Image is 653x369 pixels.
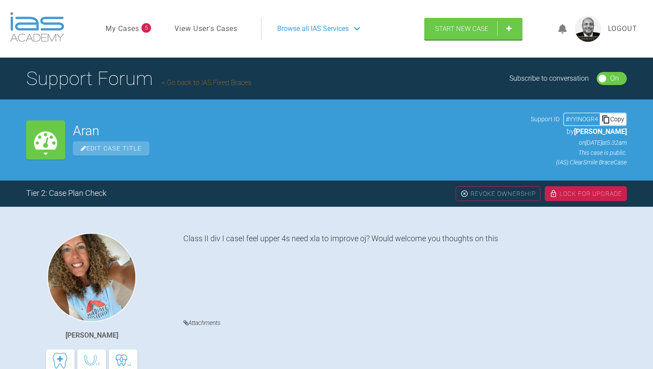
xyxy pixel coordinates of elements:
[531,114,560,124] span: Support ID
[574,127,627,136] span: [PERSON_NAME]
[162,79,251,87] a: Go back to IAS Fixed Braces
[73,141,149,156] span: Edit Case Title
[10,12,64,42] img: logo-light.3e3ef733.png
[65,330,118,341] div: [PERSON_NAME]
[564,114,600,124] div: # YYINOGR4
[531,138,627,147] p: on [DATE] at 5:32am
[531,126,627,137] p: by
[183,233,627,304] div: Class II div I caseI feel upper 4s need xla to improve oj? Would welcome you thoughts on this
[175,23,237,34] a: View User's Cases
[545,186,627,201] div: Lock For Upgrade
[73,124,523,137] h2: Aran
[277,23,349,34] span: Browse all IAS Services
[47,233,136,322] img: Rebecca Lynne Williams
[600,113,626,125] div: Copy
[435,25,488,33] span: Start New Case
[141,23,151,33] span: 5
[456,186,540,201] div: Revoke Ownership
[424,18,522,40] a: Start New Case
[461,190,468,198] img: close.456c75e0.svg
[608,23,637,34] a: Logout
[26,63,251,94] h1: Support Forum
[550,190,557,198] img: lock.6dc949b6.svg
[509,73,589,84] div: Subscribe to conversation
[106,23,139,34] a: My Cases
[183,318,627,328] h4: Attachments
[26,187,107,200] div: Tier 2: Case Plan Check
[531,148,627,157] p: This case is public.
[575,16,601,42] img: profile.png
[610,73,619,84] div: On
[531,157,627,167] p: (IAS) ClearSmile Brace Case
